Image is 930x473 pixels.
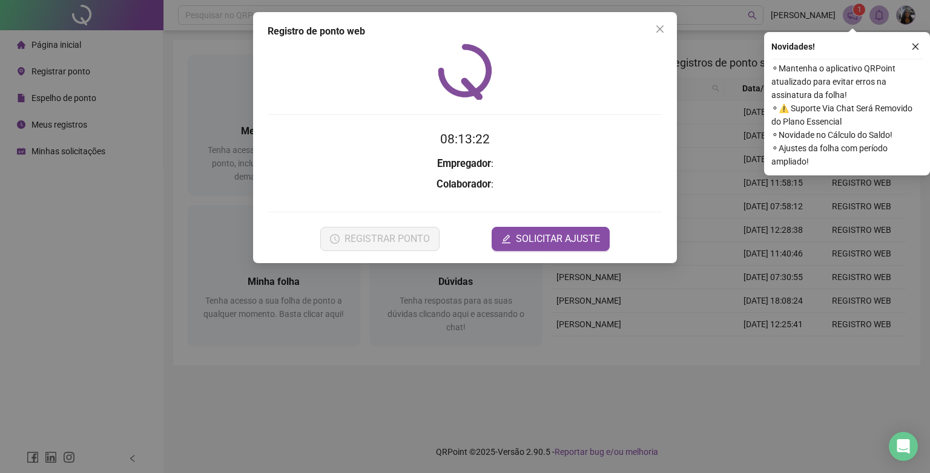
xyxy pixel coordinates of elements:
time: 08:13:22 [440,132,490,146]
h3: : [268,177,662,192]
button: REGISTRAR PONTO [320,227,440,251]
span: ⚬ Mantenha o aplicativo QRPoint atualizado para evitar erros na assinatura da folha! [771,62,923,102]
button: Close [650,19,670,39]
button: editSOLICITAR AJUSTE [492,227,610,251]
span: ⚬ ⚠️ Suporte Via Chat Será Removido do Plano Essencial [771,102,923,128]
span: SOLICITAR AJUSTE [516,232,600,246]
span: ⚬ Ajustes da folha com período ampliado! [771,142,923,168]
h3: : [268,156,662,172]
img: QRPoint [438,44,492,100]
span: edit [501,234,511,244]
span: Novidades ! [771,40,815,53]
strong: Empregador [437,158,491,169]
span: ⚬ Novidade no Cálculo do Saldo! [771,128,923,142]
div: Open Intercom Messenger [889,432,918,461]
span: close [911,42,920,51]
span: close [655,24,665,34]
strong: Colaborador [437,178,491,190]
div: Registro de ponto web [268,24,662,39]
